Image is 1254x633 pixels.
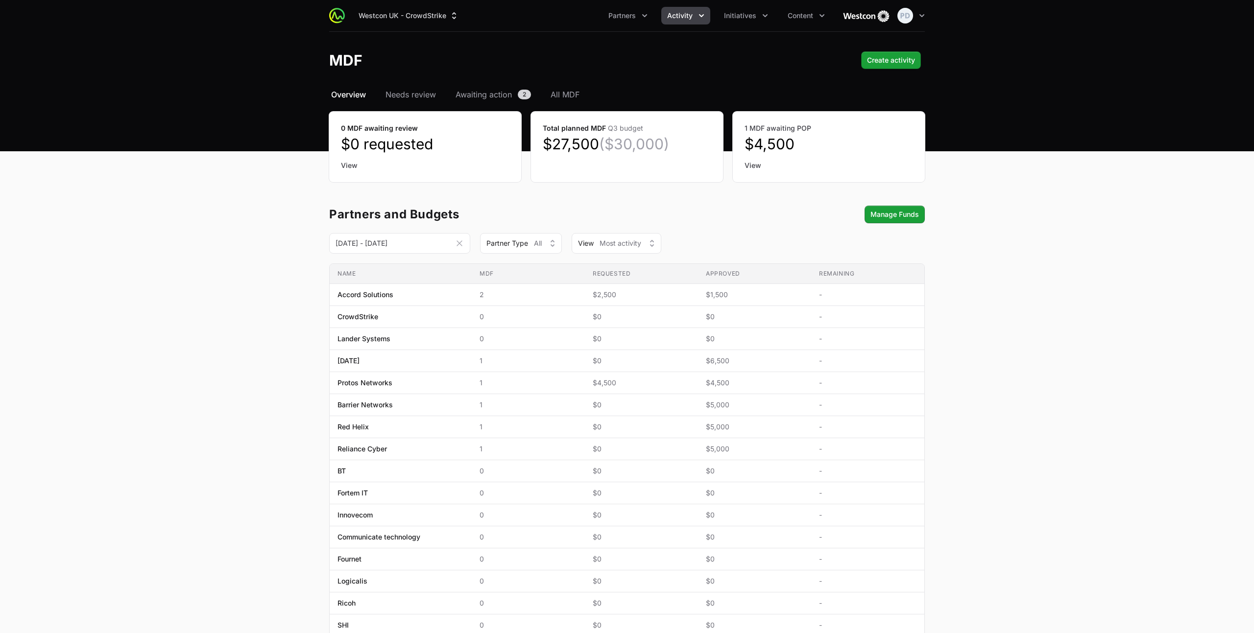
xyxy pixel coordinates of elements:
[534,238,542,248] span: All
[572,233,661,254] div: View Type filter
[338,554,362,564] span: Fournet
[454,89,533,100] a: Awaiting action2
[480,233,562,254] div: Partner Type filter
[593,290,690,300] span: $2,500
[603,7,653,24] div: Partners menu
[608,124,643,132] span: Q3 budget
[578,238,594,248] span: View
[593,488,690,498] span: $0
[593,598,690,608] span: $0
[338,444,387,454] span: Reliance Cyber
[593,400,690,410] span: $0
[593,532,690,542] span: $0
[480,466,577,476] span: 0
[456,89,512,100] span: Awaiting action
[480,532,577,542] span: 0
[472,264,585,284] th: MDF
[480,422,577,432] span: 1
[329,237,470,250] div: Date range picker
[480,510,577,520] span: 0
[480,554,577,564] span: 0
[706,598,803,608] span: $0
[661,7,710,24] div: Activity menu
[706,620,803,630] span: $0
[706,422,803,432] span: $5,000
[819,510,916,520] span: -
[706,444,803,454] span: $5,000
[706,488,803,498] span: $0
[551,89,579,100] span: All MDF
[600,238,641,248] span: Most activity
[788,11,813,21] span: Content
[706,466,803,476] span: $0
[353,7,465,24] button: Westcon UK - CrowdStrike
[338,510,373,520] span: Innovecom
[819,620,916,630] span: -
[745,161,913,170] a: View
[706,576,803,586] span: $0
[338,378,392,388] span: Protos Networks
[480,356,577,366] span: 1
[585,264,698,284] th: Requested
[480,620,577,630] span: 0
[819,466,916,476] span: -
[718,7,774,24] div: Initiatives menu
[706,378,803,388] span: $4,500
[338,532,420,542] span: Communicate technology
[593,356,690,366] span: $0
[338,290,393,300] span: Accord Solutions
[819,532,916,542] span: -
[593,444,690,454] span: $0
[782,7,831,24] button: Content
[341,135,509,153] dd: $0 requested
[480,400,577,410] span: 1
[338,488,368,498] span: Fortem IT
[341,161,509,170] a: View
[718,7,774,24] button: Initiatives
[782,7,831,24] div: Content menu
[819,576,916,586] span: -
[819,554,916,564] span: -
[865,206,925,223] div: Secondary actions
[480,444,577,454] span: 1
[698,264,811,284] th: Approved
[518,90,531,99] span: 2
[593,554,690,564] span: $0
[480,488,577,498] span: 0
[331,89,366,100] span: Overview
[593,466,690,476] span: $0
[843,6,890,25] img: Westcon UK
[706,334,803,344] span: $0
[329,51,362,69] h1: MDF
[819,334,916,344] span: -
[593,422,690,432] span: $0
[870,209,919,220] span: Manage Funds
[572,233,661,254] button: ViewMost activity
[549,89,581,100] a: All MDF
[329,233,925,254] section: MDF overview filters
[341,123,509,133] dt: 0 MDF awaiting review
[480,378,577,388] span: 1
[706,290,803,300] span: $1,500
[593,334,690,344] span: $0
[667,11,693,21] span: Activity
[480,576,577,586] span: 0
[480,312,577,322] span: 0
[819,356,916,366] span: -
[386,89,436,100] span: Needs review
[338,466,346,476] span: BT
[819,598,916,608] span: -
[593,510,690,520] span: $0
[608,11,636,21] span: Partners
[706,510,803,520] span: $0
[706,554,803,564] span: $0
[338,620,349,630] span: SHI
[480,334,577,344] span: 0
[819,290,916,300] span: -
[706,532,803,542] span: $0
[338,334,390,344] span: Lander Systems
[593,620,690,630] span: $0
[819,488,916,498] span: -
[724,11,756,21] span: Initiatives
[865,206,925,223] button: Manage Funds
